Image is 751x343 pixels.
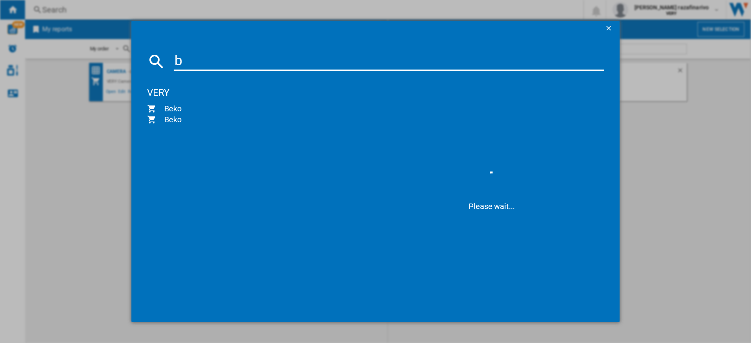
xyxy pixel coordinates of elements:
[147,75,372,104] div: VERY
[605,24,614,34] ng-md-icon: getI18NText('BUTTONS.CLOSE_DIALOG')
[602,21,617,36] button: getI18NText('BUTTONS.CLOSE_DIALOG')
[156,103,372,114] span: Beko
[469,202,515,211] ng-transclude: Please wait...
[174,52,604,71] input: Search
[156,114,372,125] span: Beko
